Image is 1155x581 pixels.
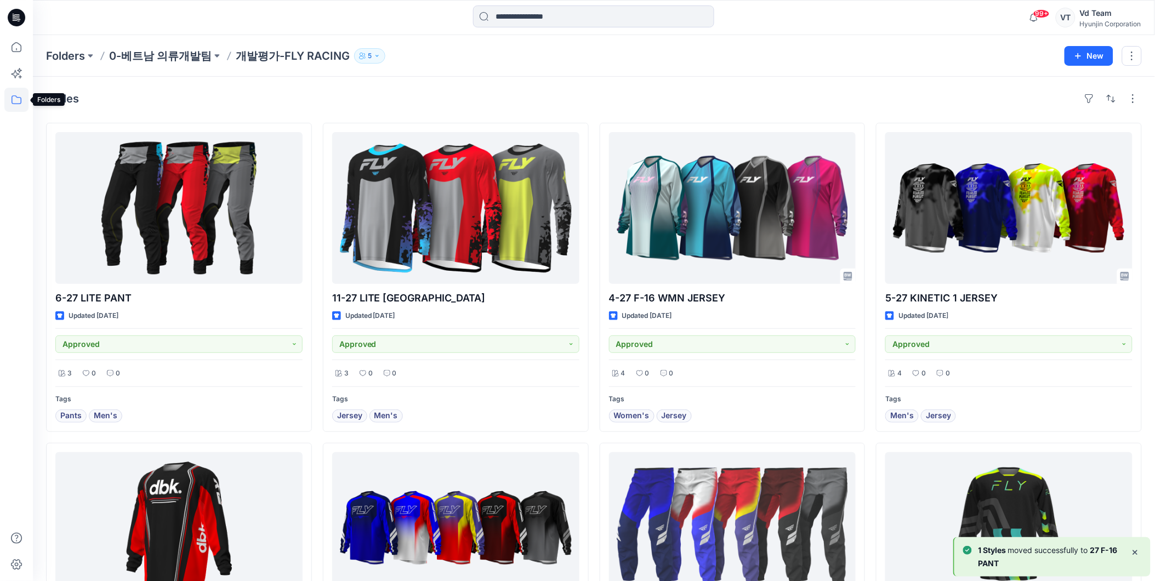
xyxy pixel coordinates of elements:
[622,310,672,322] p: Updated [DATE]
[885,290,1133,306] p: 5-27 KINETIC 1 JERSEY
[236,48,350,64] p: 개발평가-FLY RACING
[332,290,579,306] p: 11-27 LITE [GEOGRAPHIC_DATA]
[926,409,951,423] span: Jersey
[898,310,948,322] p: Updated [DATE]
[609,290,856,306] p: 4-27 F-16 WMN JERSEY
[354,48,385,64] button: 5
[1065,46,1113,66] button: New
[978,544,1122,570] p: moved successfully to
[621,368,625,379] p: 4
[116,368,120,379] p: 0
[60,409,82,423] span: Pants
[368,50,372,62] p: 5
[1033,9,1050,18] span: 99+
[332,132,579,284] a: 11-27 LITE JERSEY
[1080,7,1141,20] div: Vd Team
[890,409,914,423] span: Men's
[662,409,687,423] span: Jersey
[392,368,397,379] p: 0
[609,132,856,284] a: 4-27 F-16 WMN JERSEY
[609,394,856,405] p: Tags
[345,310,395,322] p: Updated [DATE]
[55,394,303,405] p: Tags
[949,533,1155,581] div: Notifications-bottom-right
[921,368,926,379] p: 0
[614,409,650,423] span: Women's
[978,545,1008,555] b: 1 Styles
[94,409,117,423] span: Men's
[92,368,96,379] p: 0
[332,394,579,405] p: Tags
[946,368,950,379] p: 0
[69,310,118,322] p: Updated [DATE]
[368,368,373,379] p: 0
[337,409,362,423] span: Jersey
[669,368,674,379] p: 0
[1056,8,1076,27] div: VT
[645,368,650,379] p: 0
[344,368,349,379] p: 3
[885,132,1133,284] a: 5-27 KINETIC 1 JERSEY
[885,394,1133,405] p: Tags
[55,290,303,306] p: 6-27 LITE PANT
[55,132,303,284] a: 6-27 LITE PANT
[46,92,79,105] h4: Styles
[109,48,212,64] a: 0-베트남 의류개발팀
[897,368,902,379] p: 4
[1080,20,1141,28] div: Hyunjin Corporation
[67,368,72,379] p: 3
[46,48,85,64] a: Folders
[374,409,398,423] span: Men's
